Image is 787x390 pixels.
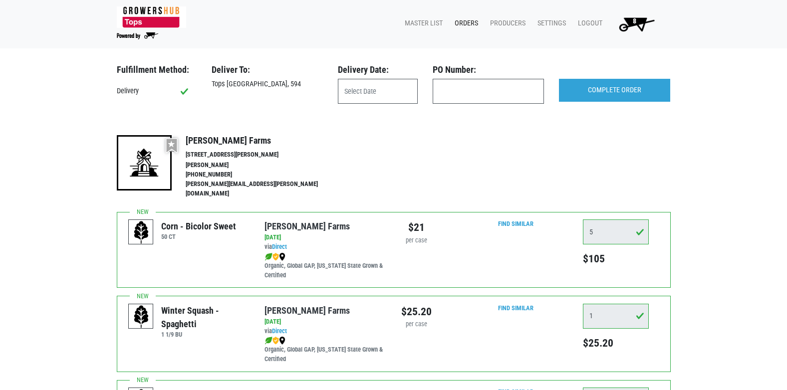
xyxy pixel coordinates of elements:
div: [DATE] [264,233,386,242]
a: [PERSON_NAME] Farms [264,221,350,231]
div: Organic, Global GAP, [US_STATE] State Grown & Certified [264,336,386,364]
h3: PO Number: [433,64,544,75]
img: placeholder-variety-43d6402dacf2d531de610a020419775a.svg [129,304,154,329]
div: via [264,327,386,336]
li: [PERSON_NAME] [186,161,339,170]
a: Find Similar [498,220,533,227]
a: [PERSON_NAME] Farms [264,305,350,316]
a: Producers [482,14,529,33]
img: leaf-e5c59151409436ccce96b2ca1b28e03c.png [264,337,272,345]
img: 19-7441ae2ccb79c876ff41c34f3bd0da69.png [117,135,172,190]
h3: Delivery Date: [338,64,418,75]
img: safety-e55c860ca8c00a9c171001a62a92dabd.png [272,337,279,345]
h3: Deliver To: [212,64,323,75]
img: leaf-e5c59151409436ccce96b2ca1b28e03c.png [264,253,272,261]
h4: [PERSON_NAME] Farms [186,135,339,146]
h5: $25.20 [583,337,649,350]
img: safety-e55c860ca8c00a9c171001a62a92dabd.png [272,253,279,261]
img: Cart [614,14,659,34]
h6: 1 1/9 BU [161,331,250,338]
input: COMPLETE ORDER [559,79,670,102]
a: Direct [272,327,287,335]
a: Direct [272,243,287,250]
a: Logout [570,14,606,33]
div: Winter Squash - Spaghetti [161,304,250,331]
h5: $105 [583,252,649,265]
li: [STREET_ADDRESS][PERSON_NAME] [186,150,339,160]
img: map_marker-0e94453035b3232a4d21701695807de9.png [279,337,285,345]
div: $25.20 [401,304,432,320]
input: Qty [583,219,649,244]
li: [PERSON_NAME][EMAIL_ADDRESS][PERSON_NAME][DOMAIN_NAME] [186,180,339,198]
div: $21 [401,219,432,235]
img: Powered by Big Wheelbarrow [117,32,158,39]
div: per case [401,320,432,329]
img: 279edf242af8f9d49a69d9d2afa010fb.png [117,6,186,28]
div: per case [401,236,432,245]
h3: Fulfillment Method: [117,64,197,75]
input: Select Date [338,79,418,104]
a: Settings [529,14,570,33]
a: Master List [397,14,447,33]
div: [DATE] [264,317,386,327]
img: map_marker-0e94453035b3232a4d21701695807de9.png [279,253,285,261]
img: placeholder-variety-43d6402dacf2d531de610a020419775a.svg [129,220,154,245]
input: Qty [583,304,649,329]
a: 8 [606,14,663,34]
div: via [264,242,386,252]
a: Orders [447,14,482,33]
h6: 50 CT [161,233,236,240]
div: Organic, Global GAP, [US_STATE] State Grown & Certified [264,252,386,280]
span: 8 [633,17,636,25]
div: Tops [GEOGRAPHIC_DATA], 594 [204,79,330,90]
li: [PHONE_NUMBER] [186,170,339,180]
a: Find Similar [498,304,533,312]
div: Corn - Bicolor Sweet [161,219,236,233]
